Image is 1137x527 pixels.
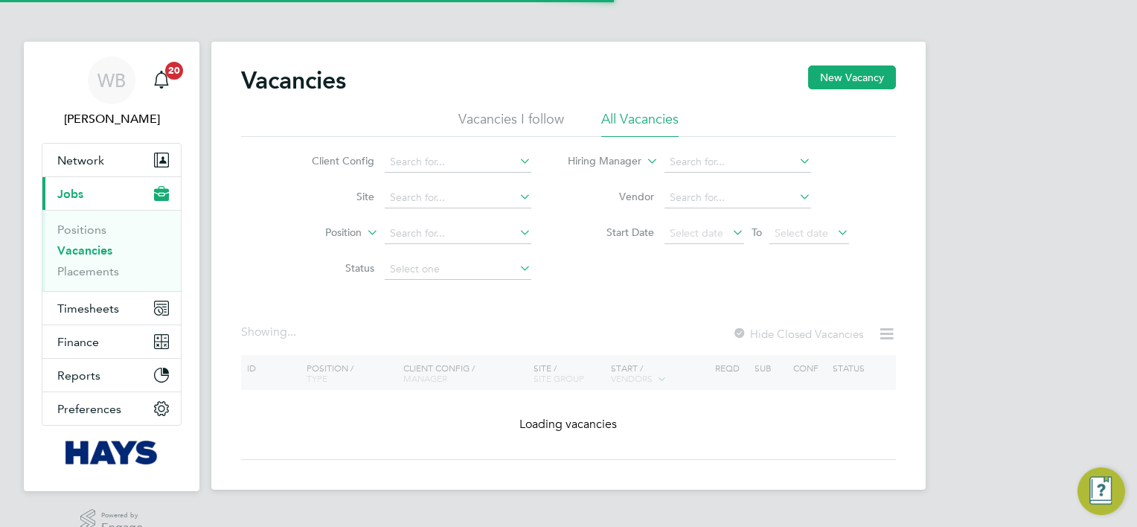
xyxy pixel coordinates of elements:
[57,223,106,237] a: Positions
[97,71,126,90] span: WB
[24,42,199,491] nav: Main navigation
[664,188,811,208] input: Search for...
[556,154,641,169] label: Hiring Manager
[664,152,811,173] input: Search for...
[287,325,296,339] span: ...
[276,226,362,240] label: Position
[775,226,828,240] span: Select date
[601,110,679,137] li: All Vacancies
[165,62,183,80] span: 20
[57,243,112,258] a: Vacancies
[57,153,104,167] span: Network
[42,292,181,325] button: Timesheets
[57,368,100,383] span: Reports
[289,190,374,203] label: Site
[670,226,723,240] span: Select date
[385,223,531,244] input: Search for...
[385,188,531,208] input: Search for...
[808,66,896,89] button: New Vacancy
[568,226,654,239] label: Start Date
[57,301,119,316] span: Timesheets
[65,441,158,464] img: hays-logo-retina.png
[458,110,564,137] li: Vacancies I follow
[57,335,99,349] span: Finance
[241,66,346,95] h2: Vacancies
[385,259,531,280] input: Select one
[57,187,83,201] span: Jobs
[42,210,181,291] div: Jobs
[42,392,181,425] button: Preferences
[241,325,299,340] div: Showing
[289,261,374,275] label: Status
[42,325,181,358] button: Finance
[101,509,143,522] span: Powered by
[42,144,181,176] button: Network
[1077,467,1125,515] button: Engage Resource Center
[57,264,119,278] a: Placements
[568,190,654,203] label: Vendor
[747,223,766,242] span: To
[42,177,181,210] button: Jobs
[42,441,182,464] a: Go to home page
[732,327,863,341] label: Hide Closed Vacancies
[42,110,182,128] span: William Brown
[147,57,176,104] a: 20
[289,154,374,167] label: Client Config
[42,57,182,128] a: WB[PERSON_NAME]
[42,359,181,392] button: Reports
[385,152,531,173] input: Search for...
[57,402,121,416] span: Preferences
